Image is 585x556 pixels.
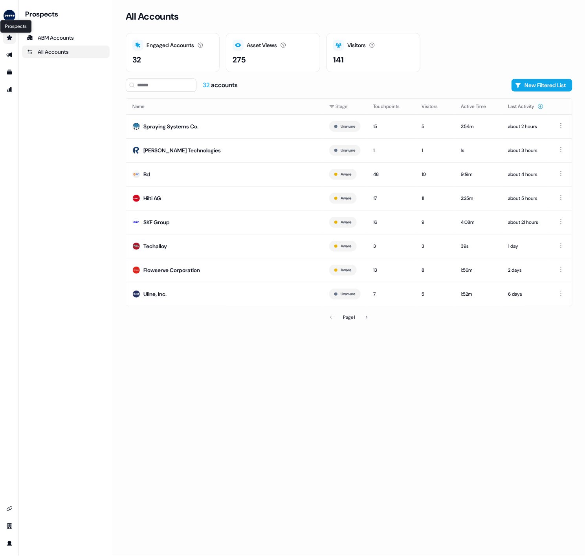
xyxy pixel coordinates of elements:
div: 39s [461,242,495,250]
div: 2:54m [461,123,495,130]
div: 16 [373,218,409,226]
div: SKF Group [143,218,170,226]
div: Techalloy [143,242,167,250]
div: 13 [373,266,409,274]
div: Spraying Systems Co. [143,123,198,130]
span: 32 [203,81,211,89]
a: ABM Accounts [22,31,110,44]
h3: All Accounts [126,11,178,22]
button: Aware [341,171,351,178]
div: 8 [422,266,448,274]
div: Uline, Inc. [143,290,167,298]
div: accounts [203,81,238,90]
div: 7 [373,290,409,298]
a: Go to integrations [3,503,16,515]
div: Engaged Accounts [147,41,194,49]
div: 15 [373,123,409,130]
button: Aware [341,195,351,202]
div: 32 [132,54,141,66]
div: 1 [373,146,409,154]
button: Aware [341,243,351,250]
a: Go to attribution [3,83,16,96]
div: 1:56m [461,266,495,274]
button: Visitors [422,99,447,113]
button: Touchpoints [373,99,409,113]
div: Bd [143,170,150,178]
div: 48 [373,170,409,178]
div: 17 [373,194,409,202]
button: Aware [341,219,351,226]
button: Unaware [341,147,356,154]
div: 2 days [508,266,544,274]
div: 275 [233,54,246,66]
div: 5 [422,290,448,298]
a: All accounts [22,46,110,58]
a: Go to templates [3,66,16,79]
div: 1s [461,146,495,154]
div: ABM Accounts [27,34,105,42]
div: Page 1 [343,313,355,321]
th: Name [126,99,323,114]
button: Unaware [341,123,356,130]
a: Go to profile [3,537,16,550]
div: Asset Views [247,41,277,49]
button: Aware [341,267,351,274]
a: Go to outbound experience [3,49,16,61]
button: New Filtered List [512,79,572,91]
div: about 2 hours [508,123,544,130]
div: about 5 hours [508,194,544,202]
div: 3 [373,242,409,250]
div: Stage [329,102,361,110]
div: Visitors [347,41,366,49]
div: 9 [422,218,448,226]
div: 1:52m [461,290,495,298]
button: Last Activity [508,99,544,113]
div: All Accounts [27,48,105,56]
div: 3 [422,242,448,250]
div: about 3 hours [508,146,544,154]
div: 10 [422,170,448,178]
div: Prospects [25,9,110,19]
div: about 21 hours [508,218,544,226]
a: Go to prospects [3,31,16,44]
div: Flowserve Corporation [143,266,200,274]
button: Unaware [341,291,356,298]
div: 141 [333,54,344,66]
div: 1 day [508,242,544,250]
div: 2:25m [461,194,495,202]
div: Hilti AG [143,194,161,202]
div: 4:08m [461,218,495,226]
div: [PERSON_NAME] Technologies [143,146,221,154]
div: 11 [422,194,448,202]
a: Go to team [3,520,16,532]
div: 1 [422,146,448,154]
div: about 4 hours [508,170,544,178]
div: 5 [422,123,448,130]
button: Active Time [461,99,495,113]
div: 9:19m [461,170,495,178]
div: 6 days [508,290,544,298]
